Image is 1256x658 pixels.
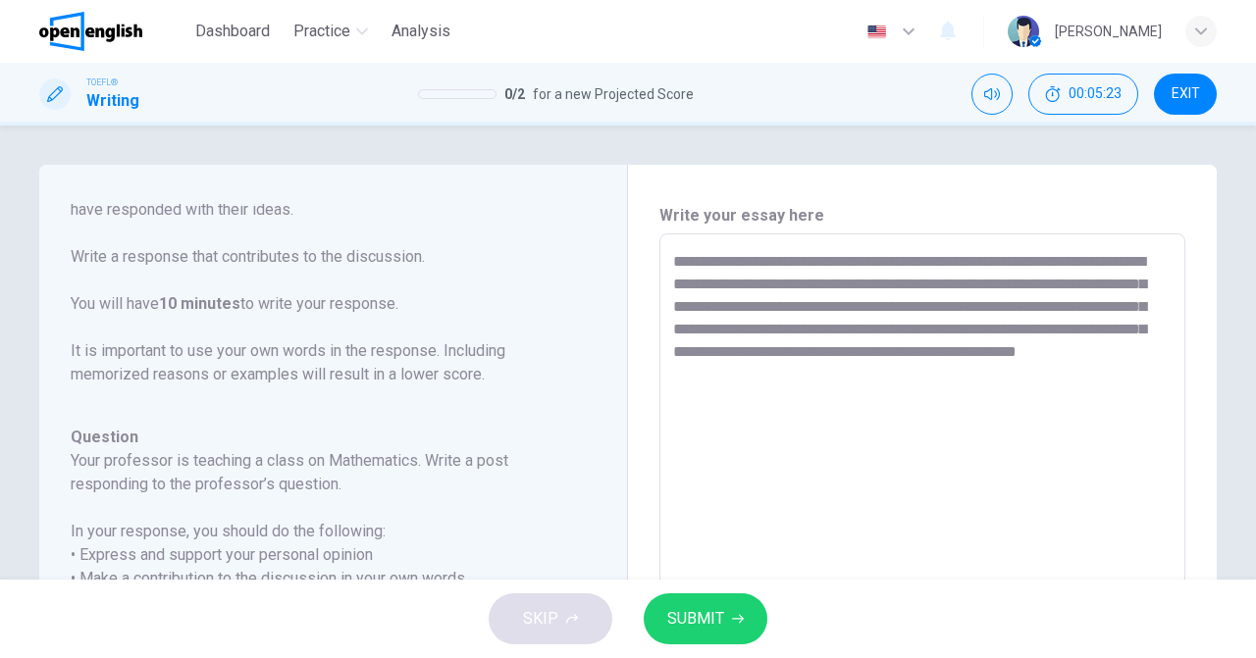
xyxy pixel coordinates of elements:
[71,426,572,449] h6: Question
[286,14,376,49] button: Practice
[71,104,572,410] h6: Directions
[1028,74,1138,115] button: 00:05:23
[384,14,458,49] button: Analysis
[195,20,270,43] span: Dashboard
[1008,16,1039,47] img: Profile picture
[1154,74,1217,115] button: EXIT
[644,593,767,644] button: SUBMIT
[86,76,118,89] span: TOEFL®
[1055,20,1162,43] div: [PERSON_NAME]
[293,20,350,43] span: Practice
[864,25,889,39] img: en
[659,204,1185,228] h6: Write your essay here
[1028,74,1138,115] div: Hide
[1069,86,1122,102] span: 00:05:23
[39,12,142,51] img: OpenEnglish logo
[392,20,450,43] span: Analysis
[71,127,572,386] p: For this task, you will read an online discussion. A professor has posted a question about a topi...
[39,12,187,51] a: OpenEnglish logo
[1172,86,1200,102] span: EXIT
[504,82,525,106] span: 0 / 2
[187,14,278,49] button: Dashboard
[533,82,694,106] span: for a new Projected Score
[971,74,1013,115] div: Mute
[86,89,139,113] h1: Writing
[159,294,240,313] b: 10 minutes
[71,449,572,496] h6: Your professor is teaching a class on Mathematics. Write a post responding to the professor’s que...
[71,520,572,590] h6: In your response, you should do the following: • Express and support your personal opinion • Make...
[667,605,724,633] span: SUBMIT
